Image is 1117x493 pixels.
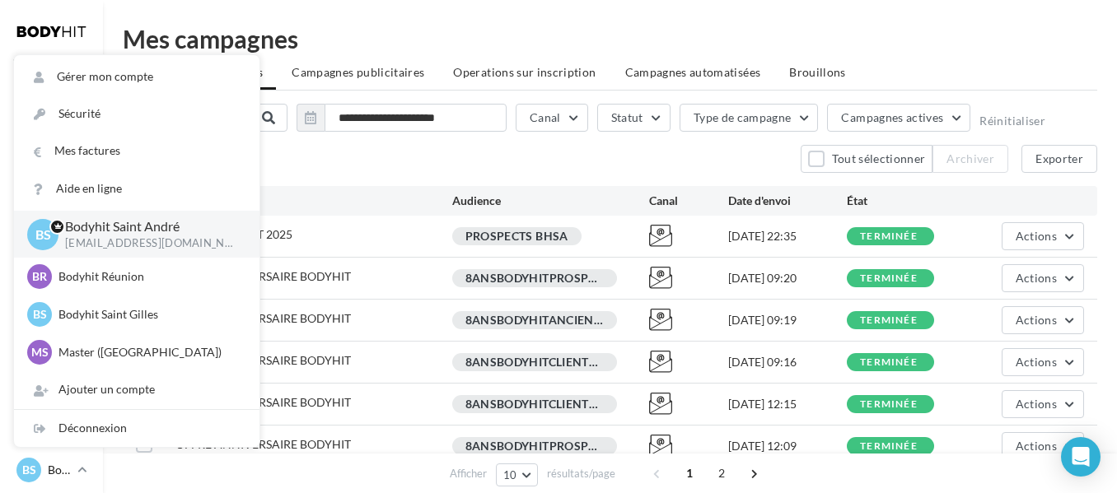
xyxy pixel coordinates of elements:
[14,170,259,207] a: Aide en ligne
[496,463,538,486] button: 10
[292,65,424,79] span: Campagnes publicitaires
[32,268,47,285] span: BR
[452,269,617,287] div: 8ANSBODYHITPROSPECTBHSA
[452,193,650,209] div: Audience
[860,441,918,452] div: terminée
[175,269,351,283] span: OFFRE ANNIVERSAIRE BODYHIT
[13,454,90,486] a: BS Bodyhit Saint André
[1016,313,1057,327] span: Actions
[801,145,932,173] button: Tout sélectionner
[22,462,36,478] span: BS
[979,114,1045,128] button: Réinitialiser
[14,58,259,95] a: Gérer mon compte
[728,438,847,454] div: [DATE] 12:09
[452,353,617,371] div: 8ANSBODYHITCLIENTBHSA
[728,354,847,370] div: [DATE] 09:16
[1002,348,1084,376] button: Actions
[48,462,71,478] p: Bodyhit Saint André
[35,225,51,244] span: BS
[847,193,965,209] div: État
[1016,397,1057,411] span: Actions
[58,344,240,360] p: Master ([GEOGRAPHIC_DATA])
[1002,306,1084,334] button: Actions
[31,344,49,360] span: MS
[1061,437,1101,477] div: Open Intercom Messenger
[1016,229,1057,243] span: Actions
[452,227,582,245] div: PROSPECTS BHSA
[708,460,735,486] span: 2
[1016,439,1057,453] span: Actions
[65,217,233,236] p: Bodyhit Saint André
[649,193,728,209] div: Canal
[453,65,596,79] span: Operations sur inscription
[1002,432,1084,460] button: Actions
[597,104,671,132] button: Statut
[1002,222,1084,250] button: Actions
[676,460,703,486] span: 1
[728,270,847,286] div: [DATE] 09:20
[1016,355,1057,369] span: Actions
[33,306,47,323] span: BS
[1021,145,1097,173] button: Exporter
[65,236,233,251] p: [EMAIL_ADDRESS][DOMAIN_NAME]
[625,65,761,79] span: Campagnes automatisées
[860,315,918,326] div: terminée
[728,228,847,244] div: [DATE] 22:35
[728,312,847,328] div: [DATE] 09:19
[932,145,1008,173] button: Archiver
[14,371,259,408] div: Ajouter un compte
[1016,271,1057,285] span: Actions
[450,466,487,481] span: Afficher
[516,104,588,132] button: Canal
[175,311,351,325] span: OFFRE ANNIVERSAIRE BODYHIT
[452,437,617,455] div: 8ANSBODYHITPROSPECTBHSA
[175,437,351,451] span: OFFRE ANNIVERSAIRE BODYHIT
[728,193,847,209] div: Date d'envoi
[827,104,970,132] button: Campagnes actives
[789,65,846,79] span: Brouillons
[1002,264,1084,292] button: Actions
[860,273,918,284] div: terminée
[860,399,918,410] div: terminée
[860,357,918,368] div: terminée
[452,311,617,329] div: 8ANSBODYHITANCIENCLIENTBHSA
[547,466,615,481] span: résultats/page
[14,410,259,447] div: Déconnexion
[452,395,617,413] div: 8ANSBODYHITCLIENTBHSA
[14,133,259,170] a: Mes factures
[14,95,259,133] a: Sécurité
[123,26,1097,51] div: Mes campagnes
[58,268,240,285] p: Bodyhit Réunion
[841,110,943,124] span: Campagnes actives
[680,104,819,132] button: Type de campagne
[175,193,452,209] div: Nom
[175,395,351,409] span: OFFRE ANNIVERSAIRE BODYHIT
[1002,390,1084,418] button: Actions
[58,306,240,323] p: Bodyhit Saint Gilles
[860,231,918,242] div: terminée
[728,396,847,412] div: [DATE] 12:15
[503,468,517,481] span: 10
[175,353,351,367] span: OFFRE ANNIVERSAIRE BODYHIT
